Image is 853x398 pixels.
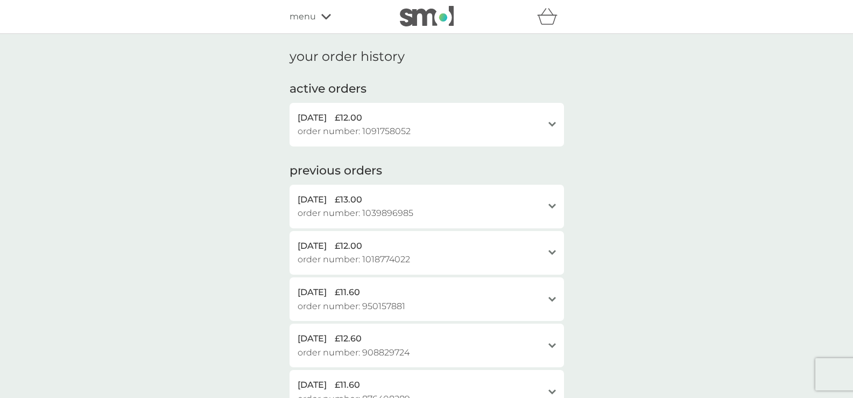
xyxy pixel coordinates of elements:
span: [DATE] [298,332,327,346]
span: order number: 1018774022 [298,253,410,267]
span: [DATE] [298,378,327,392]
span: [DATE] [298,193,327,207]
span: order number: 1039896985 [298,206,413,220]
span: order number: 950157881 [298,299,405,313]
span: [DATE] [298,239,327,253]
span: £12.60 [335,332,362,346]
span: [DATE] [298,111,327,125]
span: £12.00 [335,111,362,125]
span: menu [290,10,316,24]
h1: your order history [290,49,405,65]
span: £13.00 [335,193,362,207]
span: £11.60 [335,378,360,392]
span: [DATE] [298,285,327,299]
h2: previous orders [290,163,382,179]
span: £11.60 [335,285,360,299]
span: £12.00 [335,239,362,253]
div: basket [537,6,564,27]
h2: active orders [290,81,366,97]
span: order number: 1091758052 [298,124,411,138]
span: order number: 908829724 [298,346,410,360]
img: smol [400,6,454,26]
